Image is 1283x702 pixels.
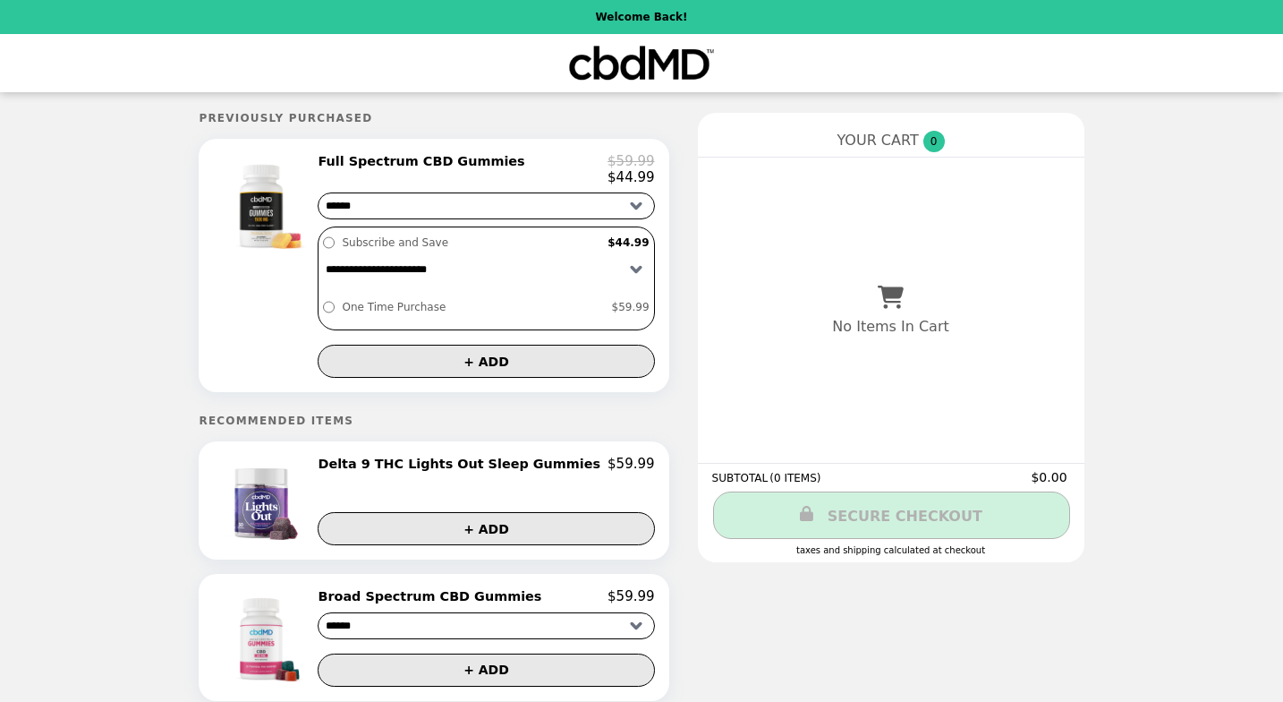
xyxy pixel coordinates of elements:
p: $59.99 [608,153,655,169]
button: + ADD [318,345,654,378]
span: ( 0 ITEMS ) [769,472,820,484]
h2: Delta 9 THC Lights Out Sleep Gummies [318,456,608,472]
p: Welcome Back! [595,11,687,23]
h5: Previously Purchased [199,112,668,124]
select: Select a product variant [318,193,654,219]
span: 0 [923,131,945,152]
span: SUBTOTAL [712,472,770,484]
h5: Recommended Items [199,415,668,427]
label: $59.99 [608,296,654,318]
div: Taxes and Shipping calculated at checkout [712,545,1070,555]
img: Brand Logo [567,45,715,81]
img: Delta 9 THC Lights Out Sleep Gummies [217,456,310,545]
h2: Full Spectrum CBD Gummies [318,153,531,169]
img: Full Spectrum CBD Gummies [211,153,316,253]
select: Select a product variant [318,612,654,639]
label: One Time Purchase [337,296,607,318]
img: Broad Spectrum CBD Gummies [212,588,314,686]
p: No Items In Cart [832,318,948,335]
span: $0.00 [1031,470,1069,484]
label: Subscribe and Save [337,232,603,253]
p: $44.99 [608,169,655,185]
button: + ADD [318,512,654,545]
p: $59.99 [608,588,655,604]
p: $59.99 [608,456,655,472]
label: $44.99 [603,232,653,253]
select: Select a subscription option [319,253,653,285]
span: YOUR CART [837,132,918,149]
h2: Broad Spectrum CBD Gummies [318,588,548,604]
button: + ADD [318,654,654,687]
